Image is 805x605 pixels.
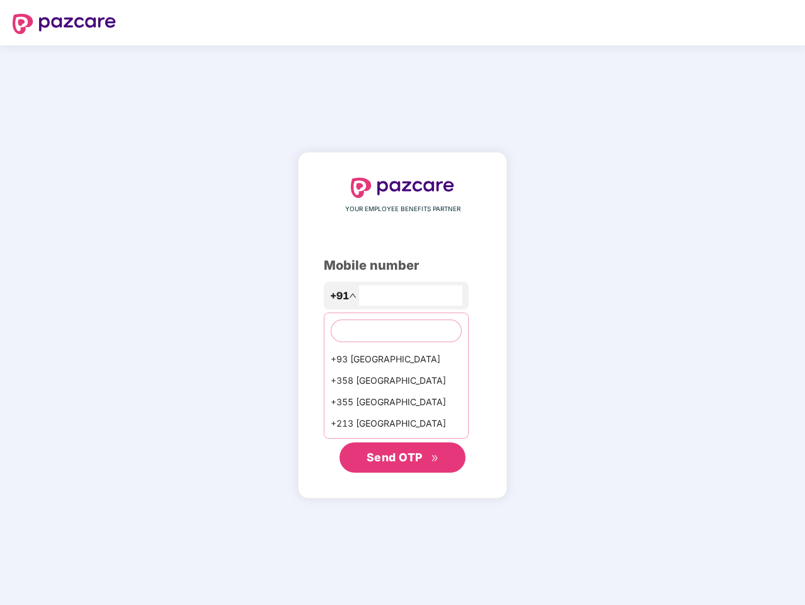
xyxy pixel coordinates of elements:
span: double-right [431,454,439,463]
button: Send OTPdouble-right [340,442,465,473]
img: logo [351,178,454,198]
div: +355 [GEOGRAPHIC_DATA] [324,391,468,413]
div: Mobile number [324,256,481,275]
span: up [349,292,357,299]
img: logo [13,14,116,34]
div: +213 [GEOGRAPHIC_DATA] [324,413,468,434]
span: +91 [330,288,349,304]
div: +358 [GEOGRAPHIC_DATA] [324,370,468,391]
div: +1684 AmericanSamoa [324,434,468,456]
span: YOUR EMPLOYEE BENEFITS PARTNER [345,204,460,214]
span: Send OTP [367,451,423,464]
div: +93 [GEOGRAPHIC_DATA] [324,349,468,370]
